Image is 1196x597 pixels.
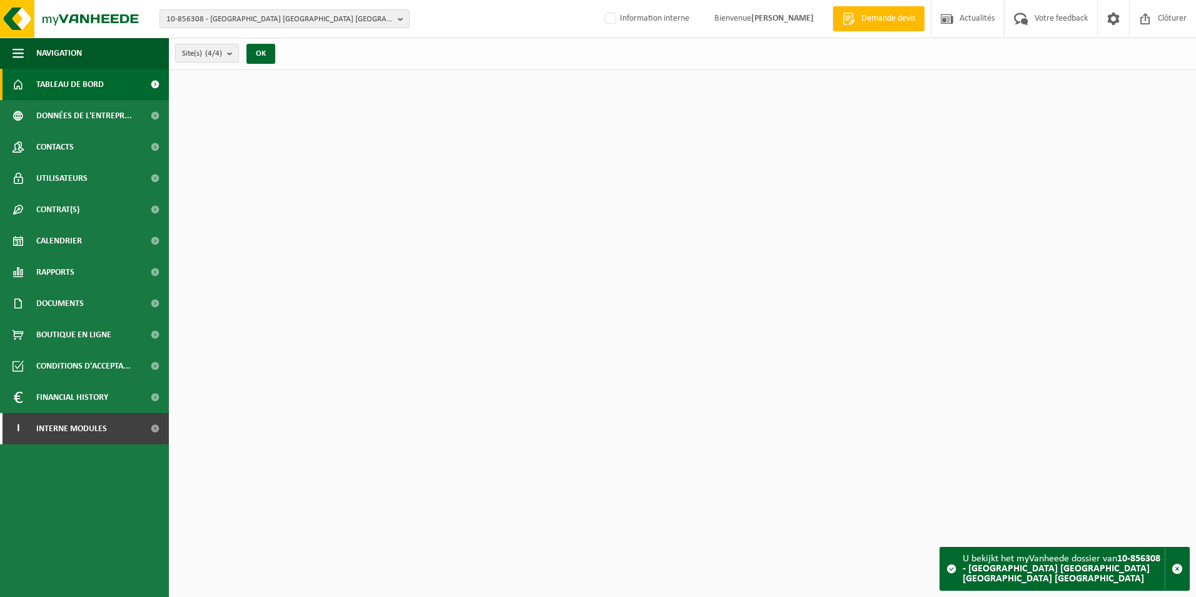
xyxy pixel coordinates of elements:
button: 10-856308 - [GEOGRAPHIC_DATA] [GEOGRAPHIC_DATA] [GEOGRAPHIC_DATA] [GEOGRAPHIC_DATA] [160,9,410,28]
strong: [PERSON_NAME] [751,14,814,23]
count: (4/4) [205,49,222,58]
strong: 10-856308 - [GEOGRAPHIC_DATA] [GEOGRAPHIC_DATA] [GEOGRAPHIC_DATA] [GEOGRAPHIC_DATA] [963,554,1160,584]
span: Calendrier [36,225,82,257]
span: Utilisateurs [36,163,88,194]
button: OK [246,44,275,64]
span: Demande devis [858,13,918,25]
span: Tableau de bord [36,69,104,100]
span: Documents [36,288,84,319]
span: Contrat(s) [36,194,79,225]
span: Interne modules [36,413,107,444]
a: Demande devis [833,6,925,31]
label: Information interne [602,9,689,28]
span: Rapports [36,257,74,288]
span: Boutique en ligne [36,319,111,350]
span: Site(s) [182,44,222,63]
span: Données de l'entrepr... [36,100,132,131]
span: Navigation [36,38,82,69]
span: I [13,413,24,444]
span: 10-856308 - [GEOGRAPHIC_DATA] [GEOGRAPHIC_DATA] [GEOGRAPHIC_DATA] [GEOGRAPHIC_DATA] [166,10,393,29]
span: Financial History [36,382,108,413]
button: Site(s)(4/4) [175,44,239,63]
div: U bekijkt het myVanheede dossier van [963,548,1165,590]
span: Conditions d'accepta... [36,350,131,382]
span: Contacts [36,131,74,163]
